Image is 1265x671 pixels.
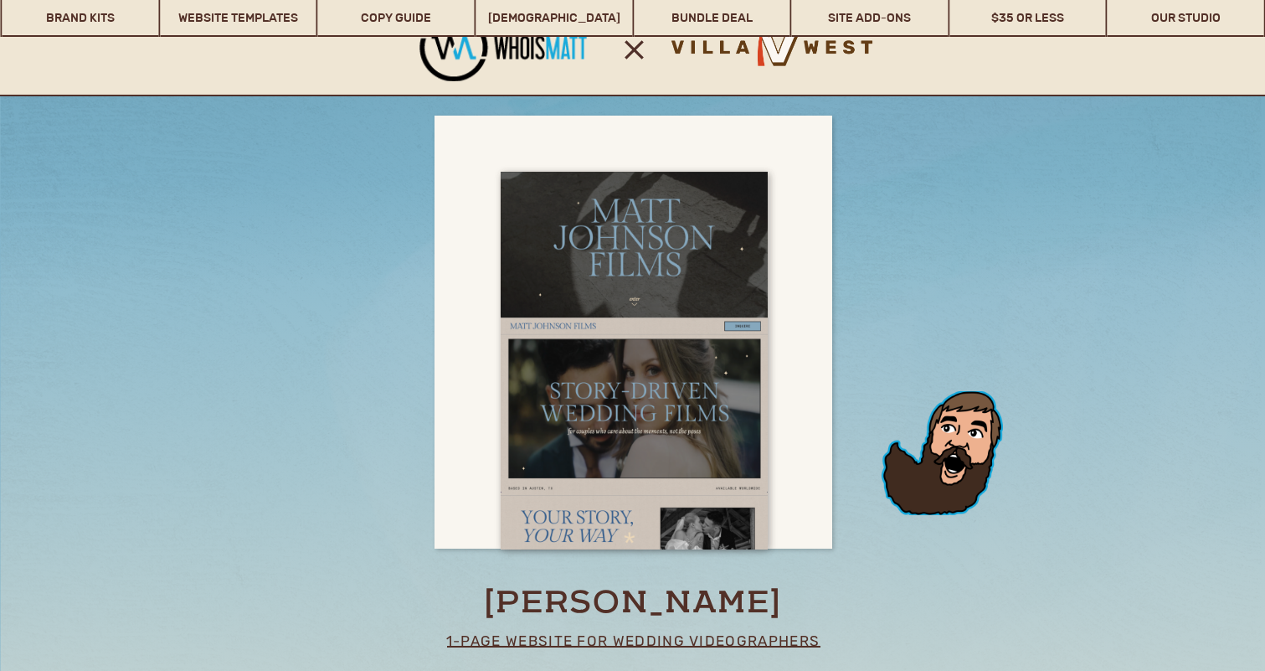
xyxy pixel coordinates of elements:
a: [PERSON_NAME] [460,583,806,618]
p: 1-page website for wedding videographers [445,628,821,653]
